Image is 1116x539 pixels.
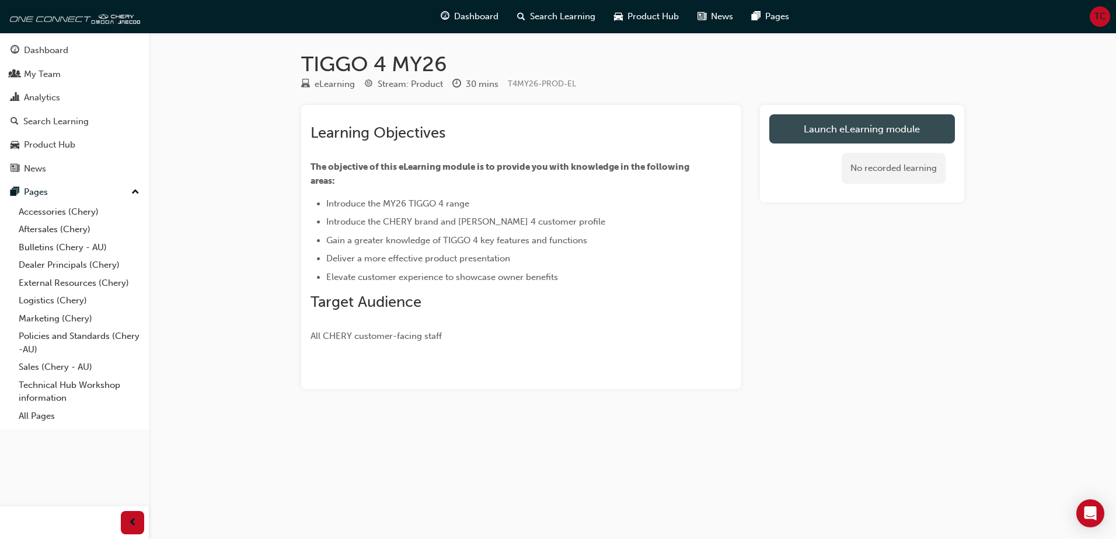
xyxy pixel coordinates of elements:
[11,117,19,127] span: search-icon
[11,93,19,103] span: chart-icon
[5,111,144,132] a: Search Learning
[5,181,144,203] button: Pages
[311,162,691,186] span: The objective of this eLearning module is to provide you with knowledge in the following areas:
[24,138,75,152] div: Product Hub
[326,216,605,227] span: Introduce the CHERY brand and [PERSON_NAME] 4 customer profile
[364,77,443,92] div: Stream
[508,79,576,89] span: Learning resource code
[452,79,461,90] span: clock-icon
[128,516,137,530] span: prev-icon
[627,10,679,23] span: Product Hub
[454,10,498,23] span: Dashboard
[14,376,144,407] a: Technical Hub Workshop information
[378,78,443,91] div: Stream: Product
[24,91,60,104] div: Analytics
[752,9,761,24] span: pages-icon
[14,203,144,221] a: Accessories (Chery)
[14,274,144,292] a: External Resources (Chery)
[5,158,144,180] a: News
[311,331,442,341] span: All CHERY customer-facing staff
[23,115,89,128] div: Search Learning
[1076,499,1104,527] div: Open Intercom Messenger
[14,220,144,239] a: Aftersales (Chery)
[301,51,964,77] h1: TIGGO 4 MY26
[5,134,144,156] a: Product Hub
[14,407,144,425] a: All Pages
[311,293,421,311] span: Target Audience
[14,358,144,376] a: Sales (Chery - AU)
[517,9,525,24] span: search-icon
[1090,6,1110,27] button: TC
[24,68,61,81] div: My Team
[11,140,19,150] span: car-icon
[14,239,144,257] a: Bulletins (Chery - AU)
[14,327,144,358] a: Policies and Standards (Chery -AU)
[24,162,46,176] div: News
[614,9,623,24] span: car-icon
[14,292,144,310] a: Logistics (Chery)
[508,5,605,29] a: search-iconSearch Learning
[14,310,144,328] a: Marketing (Chery)
[765,10,789,23] span: Pages
[742,5,798,29] a: pages-iconPages
[5,87,144,108] a: Analytics
[711,10,733,23] span: News
[769,114,955,143] a: Launch eLearning module
[11,164,19,174] span: news-icon
[688,5,742,29] a: news-iconNews
[441,9,449,24] span: guage-icon
[326,253,510,264] span: Deliver a more effective product presentation
[11,69,19,80] span: people-icon
[5,40,144,61] a: Dashboard
[301,79,310,90] span: learningResourceType_ELEARNING-icon
[1094,10,1106,23] span: TC
[11,45,19,56] span: guage-icon
[530,10,595,23] span: Search Learning
[842,153,946,184] div: No recorded learning
[301,77,355,92] div: Type
[311,124,445,142] span: Learning Objectives
[24,44,68,57] div: Dashboard
[5,37,144,181] button: DashboardMy TeamAnalyticsSearch LearningProduct HubNews
[431,5,508,29] a: guage-iconDashboard
[466,78,498,91] div: 30 mins
[364,79,373,90] span: target-icon
[24,185,48,199] div: Pages
[697,9,706,24] span: news-icon
[6,5,140,28] img: oneconnect
[326,198,469,209] span: Introduce the MY26 TIGGO 4 range
[326,272,558,282] span: Elevate customer experience to showcase owner benefits
[5,64,144,85] a: My Team
[452,77,498,92] div: Duration
[315,78,355,91] div: eLearning
[326,235,587,246] span: Gain a greater knowledge of TIGGO 4 key features and functions
[14,256,144,274] a: Dealer Principals (Chery)
[605,5,688,29] a: car-iconProduct Hub
[11,187,19,198] span: pages-icon
[131,185,139,200] span: up-icon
